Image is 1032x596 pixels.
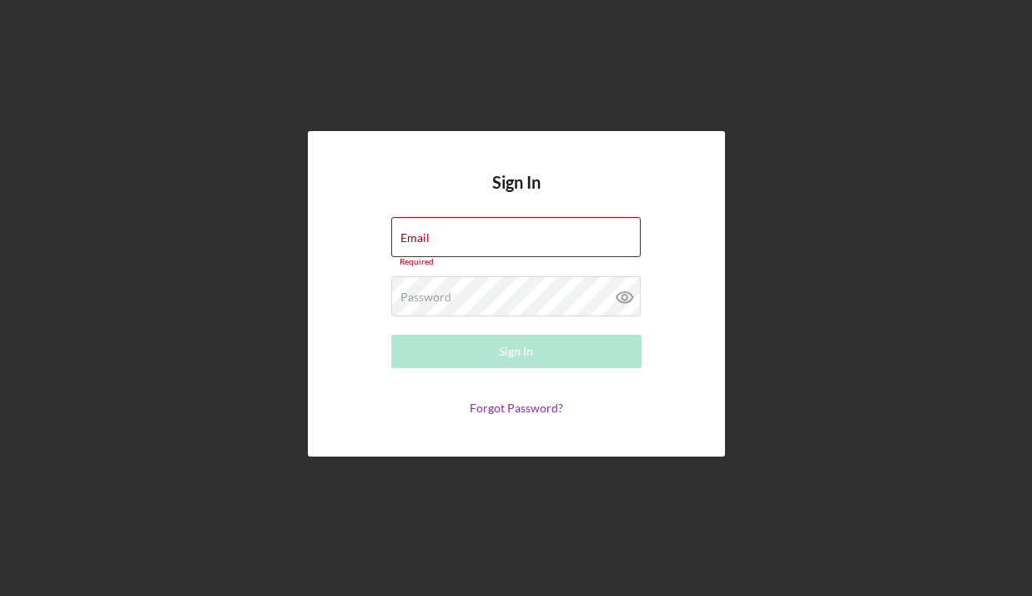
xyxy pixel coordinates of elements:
[499,335,533,368] div: Sign In
[400,290,451,304] label: Password
[391,257,642,267] div: Required
[492,173,541,217] h4: Sign In
[470,401,563,415] a: Forgot Password?
[391,335,642,368] button: Sign In
[400,231,430,245] label: Email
